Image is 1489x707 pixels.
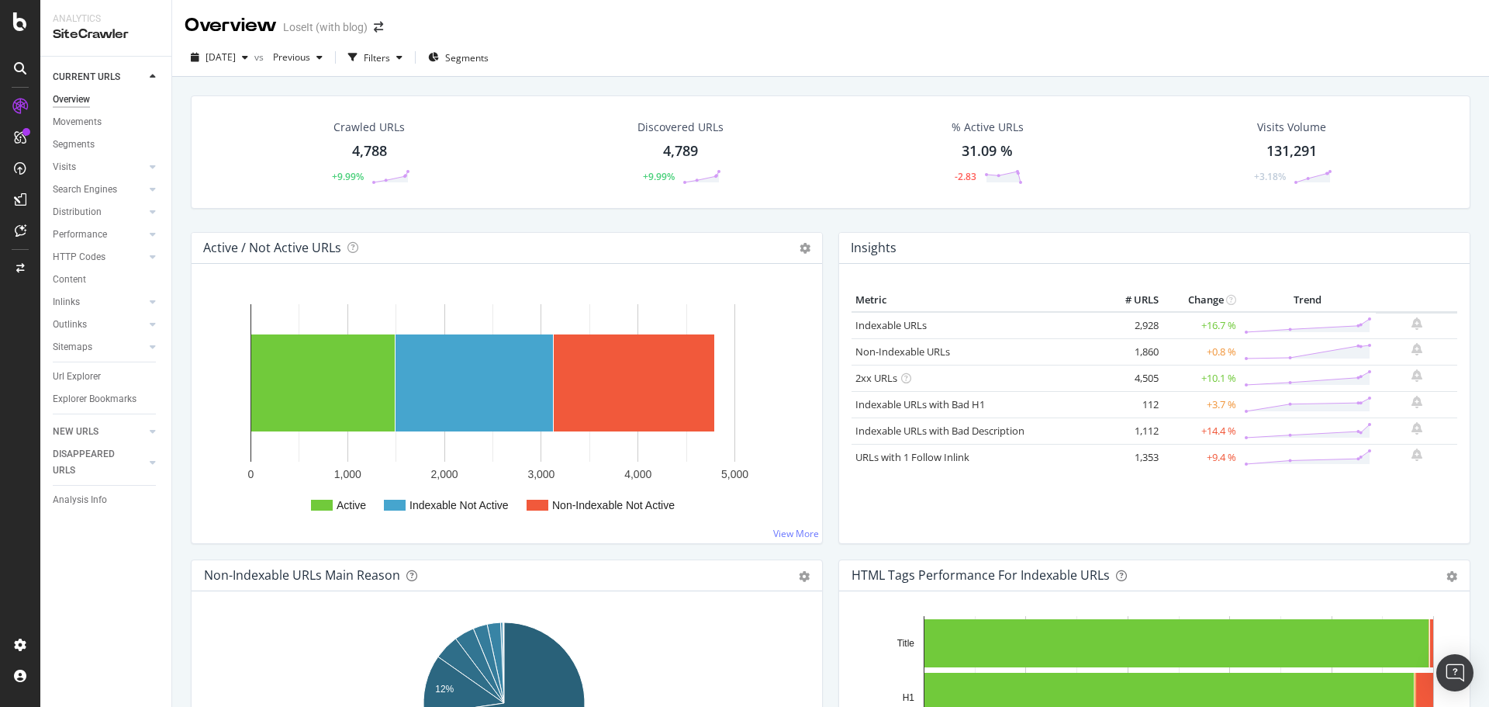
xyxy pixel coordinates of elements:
[852,289,1100,312] th: Metric
[53,446,131,479] div: DISAPPEARED URLS
[1100,312,1163,339] td: 2,928
[206,50,236,64] span: 2025 Aug. 29th
[53,391,136,407] div: Explorer Bookmarks
[342,45,409,70] button: Filters
[333,120,405,135] div: Crawled URLs
[445,51,489,64] span: Segments
[1163,312,1240,339] td: +16.7 %
[1411,396,1422,408] div: bell-plus
[53,249,145,265] a: HTTP Codes
[53,424,145,440] a: NEW URLS
[855,397,985,411] a: Indexable URLs with Bad H1
[1411,343,1422,355] div: bell-plus
[53,249,105,265] div: HTTP Codes
[624,468,651,480] text: 4,000
[53,182,117,198] div: Search Engines
[53,492,107,508] div: Analysis Info
[1240,289,1376,312] th: Trend
[53,69,120,85] div: CURRENT URLS
[1100,289,1163,312] th: # URLS
[1163,289,1240,312] th: Change
[53,294,80,310] div: Inlinks
[852,567,1110,583] div: HTML Tags Performance for Indexable URLs
[409,499,509,511] text: Indexable Not Active
[364,51,390,64] div: Filters
[53,137,161,153] a: Segments
[552,499,675,511] text: Non-Indexable Not Active
[800,243,810,254] i: Options
[851,237,897,258] h4: Insights
[53,227,145,243] a: Performance
[855,450,969,464] a: URLs with 1 Follow Inlink
[337,499,366,511] text: Active
[204,567,400,583] div: Non-Indexable URLs Main Reason
[435,684,454,695] text: 12%
[1266,141,1317,161] div: 131,291
[903,692,915,703] text: H1
[53,26,159,43] div: SiteCrawler
[962,141,1013,161] div: 31.09 %
[53,204,145,220] a: Distribution
[53,159,145,175] a: Visits
[53,339,145,355] a: Sitemaps
[53,114,102,130] div: Movements
[527,468,554,480] text: 3,000
[53,272,86,288] div: Content
[203,237,341,258] h4: Active / Not Active URLs
[1163,391,1240,418] td: +3.7 %
[254,50,267,64] span: vs
[1254,170,1286,183] div: +3.18%
[185,12,277,39] div: Overview
[637,120,724,135] div: Discovered URLs
[248,468,254,480] text: 0
[1411,422,1422,435] div: bell-plus
[1411,449,1422,461] div: bell-plus
[721,468,748,480] text: 5,000
[773,527,819,540] a: View More
[267,50,310,64] span: Previous
[53,446,145,479] a: DISAPPEARED URLS
[1411,369,1422,382] div: bell-plus
[643,170,675,183] div: +9.99%
[53,137,95,153] div: Segments
[1100,365,1163,391] td: 4,505
[1436,654,1473,691] div: Open Intercom Messenger
[53,317,87,333] div: Outlinks
[53,92,90,108] div: Overview
[855,345,950,359] a: Non-Indexable URLs
[53,204,102,220] div: Distribution
[53,369,101,385] div: Url Explorer
[663,141,698,161] div: 4,789
[1411,317,1422,330] div: bell-plus
[1100,338,1163,365] td: 1,860
[1163,444,1240,470] td: +9.4 %
[855,424,1024,438] a: Indexable URLs with Bad Description
[53,114,161,130] a: Movements
[1163,338,1240,365] td: +0.8 %
[53,339,92,355] div: Sitemaps
[855,371,897,385] a: 2xx URLs
[952,120,1024,135] div: % Active URLs
[53,317,145,333] a: Outlinks
[53,369,161,385] a: Url Explorer
[799,571,810,582] div: gear
[352,141,387,161] div: 4,788
[955,170,976,183] div: -2.83
[53,227,107,243] div: Performance
[855,318,927,332] a: Indexable URLs
[53,12,159,26] div: Analytics
[53,182,145,198] a: Search Engines
[422,45,495,70] button: Segments
[334,468,361,480] text: 1,000
[53,294,145,310] a: Inlinks
[53,492,161,508] a: Analysis Info
[1163,365,1240,391] td: +10.1 %
[897,638,915,649] text: Title
[53,424,98,440] div: NEW URLS
[204,289,810,531] div: A chart.
[185,45,254,70] button: [DATE]
[53,92,161,108] a: Overview
[1446,571,1457,582] div: gear
[431,468,458,480] text: 2,000
[53,69,145,85] a: CURRENT URLS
